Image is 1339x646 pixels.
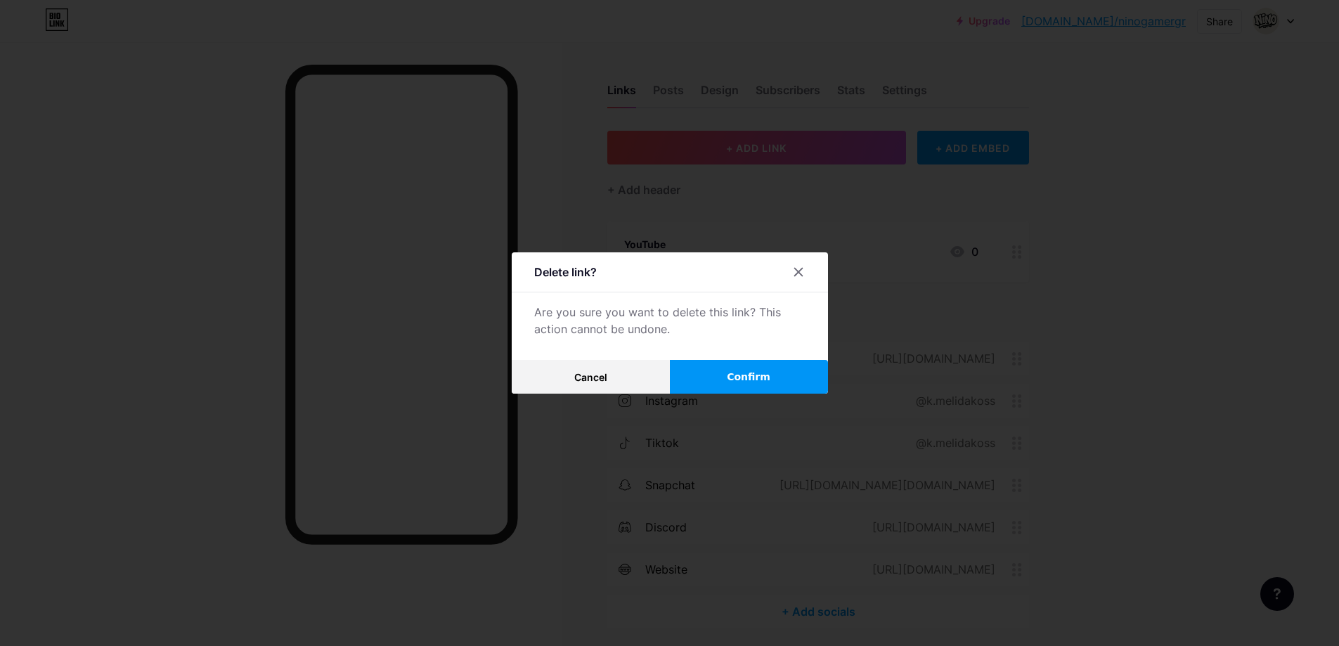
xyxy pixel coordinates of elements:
[512,360,670,394] button: Cancel
[727,370,770,385] span: Confirm
[670,360,828,394] button: Confirm
[534,264,597,280] div: Delete link?
[534,304,806,337] div: Are you sure you want to delete this link? This action cannot be undone.
[574,371,607,383] span: Cancel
